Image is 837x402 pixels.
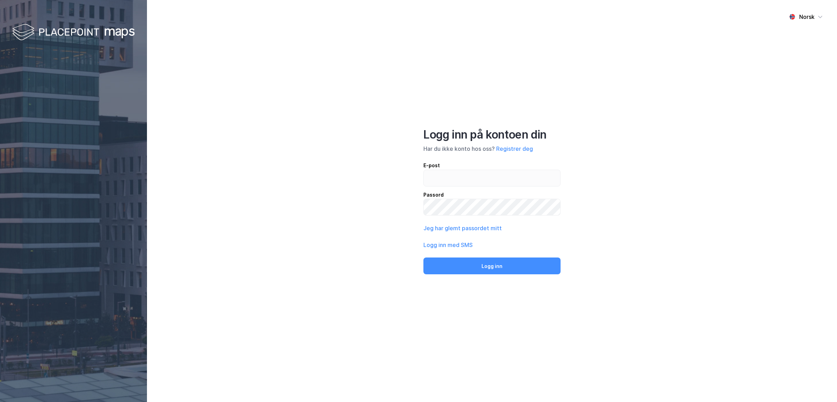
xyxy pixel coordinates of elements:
div: Norsk [799,13,815,21]
div: E-post [423,161,561,170]
iframe: Chat Widget [802,368,837,402]
div: Har du ikke konto hos oss? [423,144,561,153]
button: Logg inn [423,258,561,274]
button: Jeg har glemt passordet mitt [423,224,502,232]
button: Registrer deg [496,144,533,153]
img: logo-white.f07954bde2210d2a523dddb988cd2aa7.svg [12,22,135,43]
div: Logg inn på kontoen din [423,128,561,142]
div: Passord [423,191,561,199]
button: Logg inn med SMS [423,241,473,249]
